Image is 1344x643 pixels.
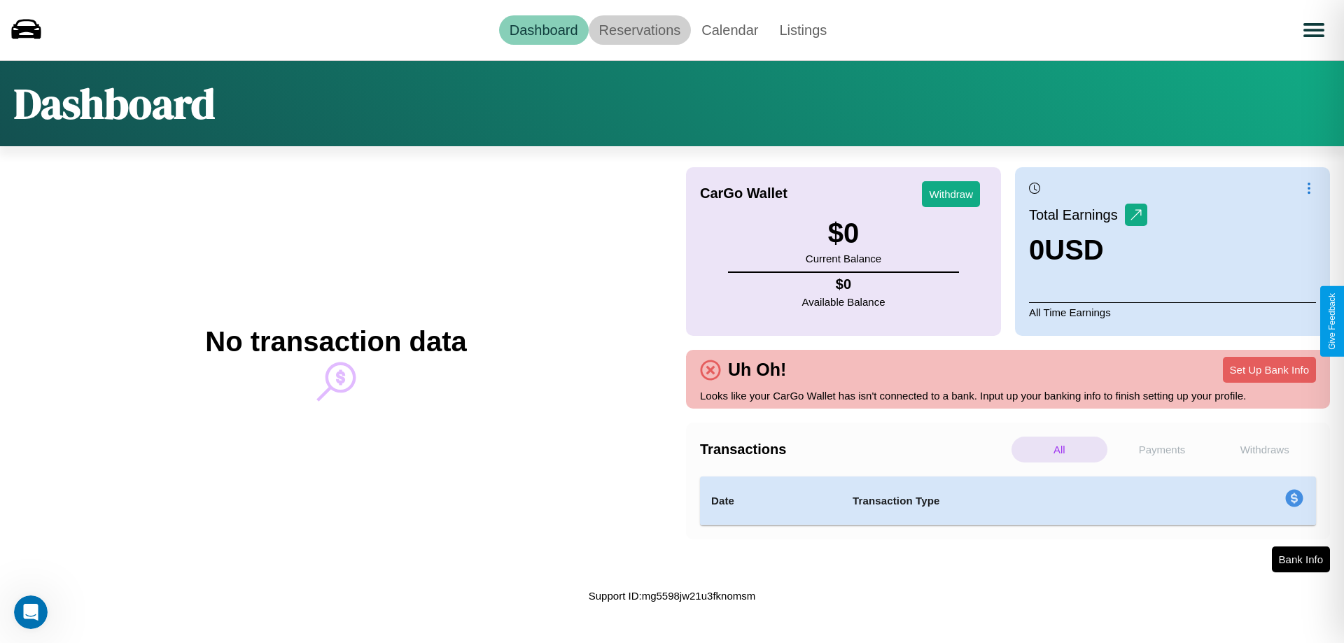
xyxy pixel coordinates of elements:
h3: $ 0 [806,218,881,249]
a: Calendar [691,15,769,45]
h1: Dashboard [14,75,215,132]
p: Withdraws [1217,437,1312,462]
p: Available Balance [802,292,885,311]
h4: Transactions [700,441,1008,458]
p: All [1011,437,1107,462]
div: Give Feedback [1327,293,1337,350]
h2: No transaction data [205,326,466,358]
button: Withdraw [922,181,980,207]
a: Listings [769,15,837,45]
p: All Time Earnings [1029,302,1316,322]
table: simple table [700,476,1316,525]
p: Total Earnings [1029,202,1125,227]
h3: 0 USD [1029,234,1147,266]
a: Dashboard [499,15,589,45]
h4: $ 0 [802,276,885,292]
h4: Uh Oh! [721,360,793,380]
button: Open menu [1294,10,1333,50]
p: Looks like your CarGo Wallet has isn't connected to a bank. Input up your banking info to finish ... [700,386,1316,405]
iframe: Intercom live chat [14,595,48,629]
h4: Transaction Type [853,493,1170,509]
button: Bank Info [1272,546,1330,572]
h4: CarGo Wallet [700,185,787,202]
p: Payments [1114,437,1210,462]
h4: Date [711,493,830,509]
button: Set Up Bank Info [1223,357,1316,383]
p: Current Balance [806,249,881,268]
p: Support ID: mg5598jw21u3fknomsm [589,586,755,605]
a: Reservations [589,15,692,45]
